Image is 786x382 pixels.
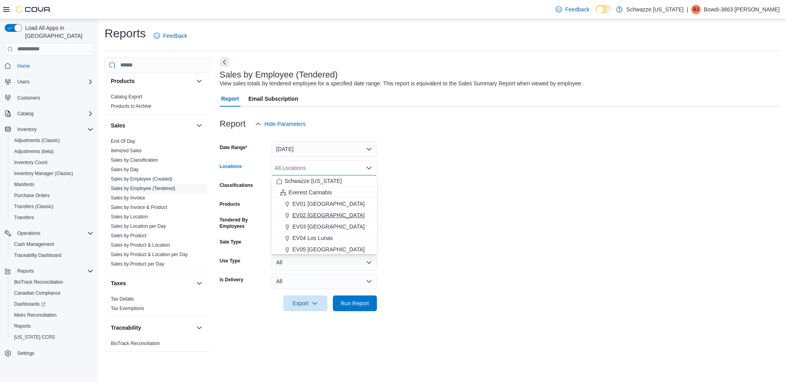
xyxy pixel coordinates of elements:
button: Sales [195,121,204,130]
button: Manifests [8,179,97,190]
span: Transfers (Classic) [14,203,53,210]
a: Inventory Count [11,158,51,167]
span: Reports [11,321,94,331]
span: EV03 [GEOGRAPHIC_DATA] [292,223,365,231]
button: Metrc Reconciliation [8,310,97,321]
span: Operations [17,230,40,236]
h3: Sales by Employee (Tendered) [220,70,338,79]
h3: Sales [111,122,125,129]
a: Sales by Day [111,167,139,172]
button: Inventory Manager (Classic) [8,168,97,179]
button: Canadian Compliance [8,288,97,299]
button: Inventory Count [8,157,97,168]
span: Users [17,79,29,85]
a: Purchase Orders [11,191,53,200]
p: Bowdi-3863 [PERSON_NAME] [704,5,780,14]
label: Products [220,201,240,207]
a: Customers [14,93,43,103]
a: Feedback [553,2,592,17]
a: Itemized Sales [111,148,142,153]
a: Transfers [11,213,37,222]
label: Use Type [220,258,240,264]
button: Operations [2,228,97,239]
button: Export [283,295,327,311]
a: Reports [11,321,34,331]
button: Everest Cannabis [272,187,377,198]
button: All [272,255,377,270]
span: Adjustments (Classic) [11,136,94,145]
span: Users [14,77,94,87]
span: Customers [17,95,40,101]
a: Metrc Reconciliation [11,310,60,320]
span: Canadian Compliance [11,288,94,298]
span: Cash Management [11,240,94,249]
span: Canadian Compliance [14,290,61,296]
span: Purchase Orders [11,191,94,200]
span: Traceabilty Dashboard [14,252,61,258]
button: Customers [2,92,97,103]
span: Inventory [14,125,94,134]
span: Transfers [14,214,34,221]
span: EV04 Los Lunas [292,234,333,242]
button: Reports [8,321,97,332]
span: Dashboards [14,301,46,307]
span: Inventory Count [14,159,48,166]
a: [US_STATE] CCRS [11,332,58,342]
a: Catalog Export [111,94,142,100]
button: Taxes [195,279,204,288]
h3: Traceability [111,324,141,332]
span: Cash Management [14,241,54,247]
span: Sales by Location per Day [111,223,166,229]
button: Sales [111,122,193,129]
a: Manifests [11,180,37,189]
button: Hide Parameters [252,116,309,132]
span: Sales by Location [111,214,148,220]
a: Sales by Employee (Created) [111,176,173,182]
button: Operations [14,229,44,238]
span: Feedback [565,6,589,13]
a: Transfers (Classic) [11,202,57,211]
button: Traceability [111,324,193,332]
button: Settings [2,347,97,359]
a: Sales by Product & Location [111,242,170,248]
button: Run Report [333,295,377,311]
button: Users [14,77,33,87]
span: Washington CCRS [11,332,94,342]
span: Export [288,295,323,311]
label: Classifications [220,182,253,188]
span: Tax Details [111,296,134,302]
span: Sales by Product [111,233,147,239]
span: Metrc Reconciliation [11,310,94,320]
button: Products [111,77,193,85]
button: Transfers (Classic) [8,201,97,212]
a: End Of Day [111,138,135,144]
a: Adjustments (beta) [11,147,57,156]
button: [US_STATE] CCRS [8,332,97,343]
div: Bowdi-3863 Thompson [691,5,701,14]
span: [US_STATE] CCRS [14,334,55,340]
button: Schwazze [US_STATE] [272,175,377,187]
span: Inventory Manager (Classic) [14,170,73,177]
a: Products to Archive [111,103,151,109]
span: BioTrack Reconciliation [11,277,94,287]
div: Taxes [105,294,210,316]
label: Is Delivery [220,277,243,283]
span: Catalog Export [111,94,142,100]
span: Schwazze [US_STATE] [285,177,342,185]
img: Cova [16,6,51,13]
button: EV02 [GEOGRAPHIC_DATA] [272,210,377,221]
span: Operations [14,229,94,238]
a: Feedback [151,28,190,44]
a: Sales by Product & Location per Day [111,252,188,257]
span: Itemized Sales [111,148,142,154]
span: Transfers [11,213,94,222]
span: Transfers (Classic) [11,202,94,211]
span: Home [17,63,30,69]
button: Catalog [2,108,97,119]
a: Dashboards [8,299,97,310]
label: Date Range [220,144,248,151]
button: Taxes [111,279,193,287]
a: Sales by Product per Day [111,261,164,267]
a: Cash Management [11,240,57,249]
